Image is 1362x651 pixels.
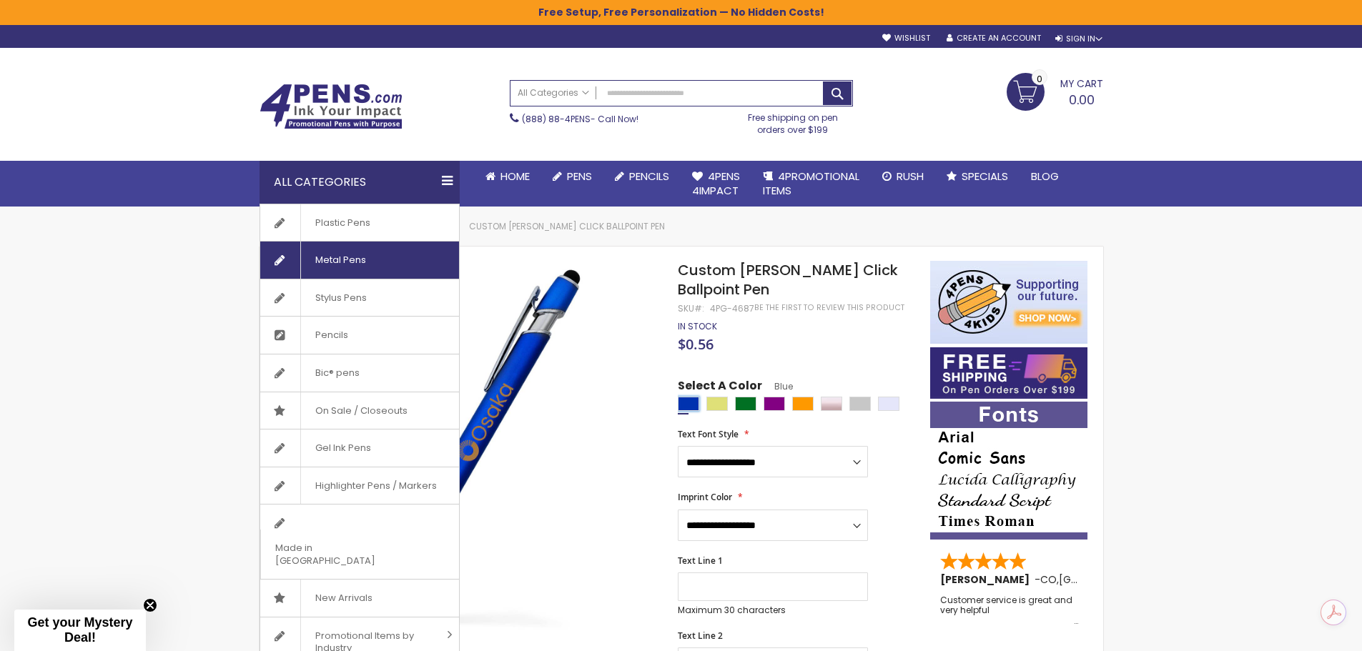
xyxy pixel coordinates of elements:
span: 0.00 [1069,91,1095,109]
li: Custom [PERSON_NAME] Click Ballpoint Pen [469,221,665,232]
a: Bic® pens [260,354,459,392]
a: Be the first to review this product [754,302,904,313]
span: Stylus Pens [300,279,381,317]
span: Pencils [629,169,669,184]
span: Rush [897,169,924,184]
div: Gold [706,397,728,411]
div: Rose Gold [821,397,842,411]
span: Imprint Color [678,491,732,503]
div: Free shipping on pen orders over $199 [733,106,853,135]
span: In stock [678,320,717,332]
div: Blue [678,397,699,411]
span: Metal Pens [300,242,380,279]
span: - , [1035,572,1164,587]
span: Pencils [300,317,362,354]
span: Highlighter Pens / Markers [300,467,451,505]
img: 4pens 4 kids [930,261,1087,344]
span: On Sale / Closeouts [300,392,422,429]
span: Text Line 1 [678,555,723,567]
span: Bic® pens [300,354,374,392]
span: Plastic Pens [300,204,385,242]
button: Close teaser [143,598,157,612]
a: Rush [871,161,935,192]
span: 4PROMOTIONAL ITEMS [763,169,859,198]
a: On Sale / Closeouts [260,392,459,429]
img: blue-4pg-4687-custom-alex-ii-click-ballpoint-pen_1_1.jpg [288,259,659,630]
strong: SKU [678,302,704,314]
img: 4Pens Custom Pens and Promotional Products [260,84,403,129]
span: 0 [1037,72,1042,86]
a: Pencils [603,161,681,192]
span: Select A Color [678,378,762,397]
img: font-personalization-examples [930,402,1087,540]
span: $0.56 [678,334,714,354]
a: Pens [541,161,603,192]
a: Gel Ink Pens [260,429,459,467]
div: Lavender [878,397,899,411]
div: Purple [764,397,785,411]
a: Specials [935,161,1020,192]
div: All Categories [260,161,460,204]
div: Customer service is great and very helpful [940,595,1079,626]
a: 0.00 0 [1007,73,1103,109]
span: Text Line 2 [678,630,723,642]
a: Blog [1020,161,1070,192]
div: Sign In [1055,34,1102,44]
span: Blue [762,380,793,392]
a: Pencils [260,317,459,354]
span: 4Pens 4impact [692,169,740,198]
div: 4PG-4687 [710,303,754,314]
span: Made in [GEOGRAPHIC_DATA] [260,530,423,579]
span: Specials [962,169,1008,184]
span: Custom [PERSON_NAME] Click Ballpoint Pen [678,260,898,299]
span: Text Font Style [678,428,739,440]
a: Create an Account [947,33,1041,44]
a: 4Pens4impact [681,161,751,207]
span: New Arrivals [300,580,387,617]
a: Made in [GEOGRAPHIC_DATA] [260,505,459,579]
a: Plastic Pens [260,204,459,242]
p: Maximum 30 characters [678,605,868,616]
span: Home [500,169,530,184]
a: All Categories [510,81,596,104]
span: - Call Now! [522,113,638,125]
div: Availability [678,321,717,332]
div: Orange [792,397,814,411]
span: All Categories [518,87,589,99]
a: Highlighter Pens / Markers [260,467,459,505]
img: Free shipping on orders over $199 [930,347,1087,399]
a: Stylus Pens [260,279,459,317]
span: Gel Ink Pens [300,429,385,467]
a: (888) 88-4PENS [522,113,591,125]
span: [PERSON_NAME] [940,572,1035,587]
span: Pens [567,169,592,184]
a: New Arrivals [260,580,459,617]
a: Home [474,161,541,192]
a: 4PROMOTIONALITEMS [751,161,871,207]
div: Get your Mystery Deal!Close teaser [14,610,146,651]
div: Green [735,397,756,411]
div: Silver [849,397,871,411]
span: Blog [1031,169,1059,184]
span: Get your Mystery Deal! [27,615,132,645]
a: Metal Pens [260,242,459,279]
a: Wishlist [882,33,930,44]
